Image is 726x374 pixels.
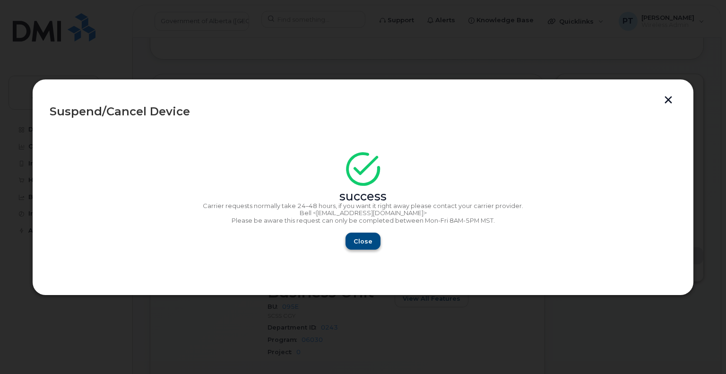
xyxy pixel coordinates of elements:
button: Close [346,233,380,250]
p: Carrier requests normally take 24–48 hours, if you want it right away please contact your carrier... [50,202,676,210]
p: Bell <[EMAIL_ADDRESS][DOMAIN_NAME]> [50,209,676,217]
p: Please be aware this request can only be completed between Mon-Fri 8AM-5PM MST. [50,217,676,225]
div: Suspend/Cancel Device [50,106,676,117]
div: success [50,193,676,200]
span: Close [354,237,372,246]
